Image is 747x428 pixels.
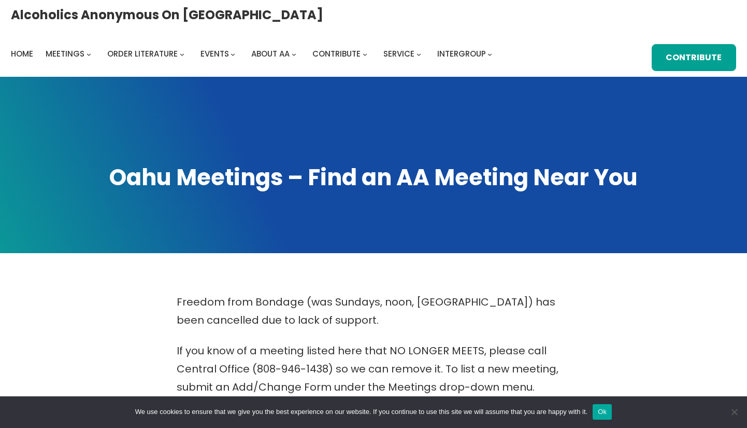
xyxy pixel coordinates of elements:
nav: Intergroup [11,47,496,61]
span: Home [11,48,33,59]
a: Events [200,47,229,61]
a: About AA [251,47,290,61]
button: Meetings submenu [87,51,91,56]
span: Contribute [312,48,361,59]
a: Intergroup [437,47,486,61]
span: Meetings [46,48,84,59]
button: Service submenu [416,51,421,56]
a: Home [11,47,33,61]
button: Order Literature submenu [180,51,184,56]
a: Contribute [652,44,736,71]
a: Alcoholics Anonymous on [GEOGRAPHIC_DATA] [11,4,323,26]
button: Ok [593,404,612,420]
span: Events [200,48,229,59]
p: If you know of a meeting listed here that NO LONGER MEETS, please call Central Office (808-946-14... [177,342,570,396]
p: Freedom from Bondage (was Sundays, noon, [GEOGRAPHIC_DATA]) has been cancelled due to lack of sup... [177,293,570,329]
span: No [729,407,739,417]
a: Service [383,47,414,61]
a: Meetings [46,47,84,61]
span: Service [383,48,414,59]
button: About AA submenu [292,51,296,56]
a: Contribute [312,47,361,61]
button: Contribute submenu [363,51,367,56]
h1: Oahu Meetings – Find an AA Meeting Near You [11,162,736,193]
span: Order Literature [107,48,178,59]
button: Events submenu [231,51,235,56]
span: We use cookies to ensure that we give you the best experience on our website. If you continue to ... [135,407,587,417]
span: Intergroup [437,48,486,59]
button: Intergroup submenu [487,51,492,56]
span: About AA [251,48,290,59]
